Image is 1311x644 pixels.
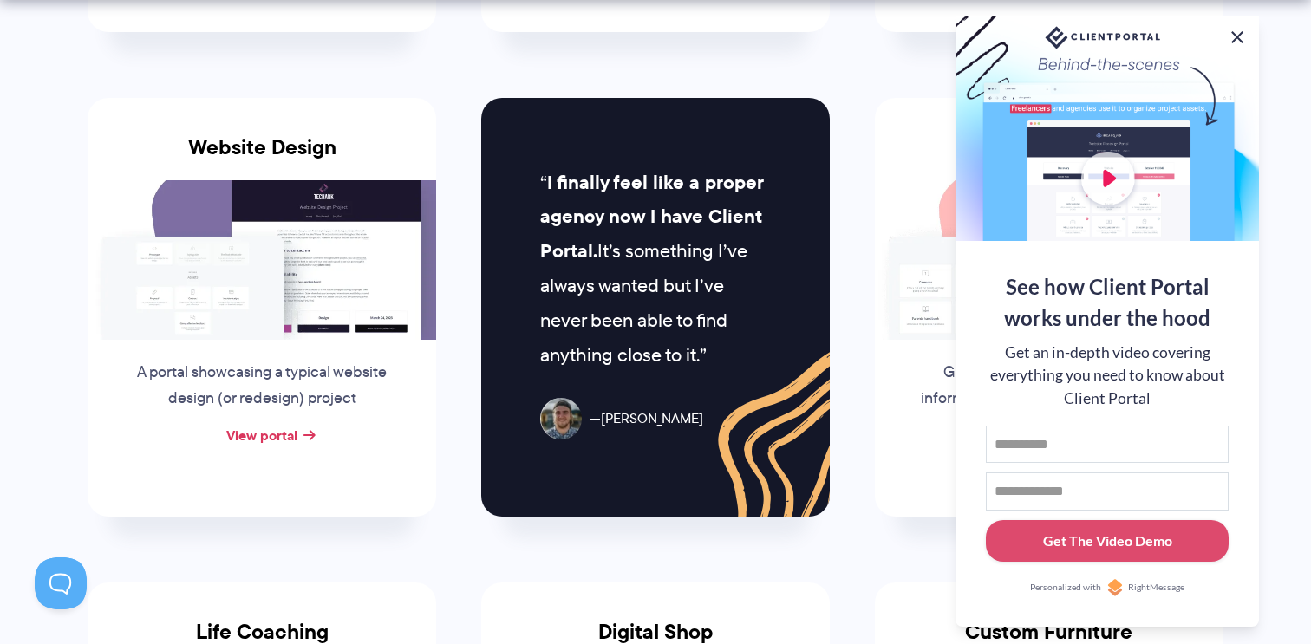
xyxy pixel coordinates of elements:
div: Get an in-depth video covering everything you need to know about Client Portal [986,342,1229,410]
span: Personalized with [1030,581,1101,595]
a: View portal [226,425,297,446]
span: [PERSON_NAME] [590,407,703,432]
p: It’s something I’ve always wanted but I’ve never been able to find anything close to it. [540,166,770,373]
button: Get The Video Demo [986,520,1229,563]
img: Personalized with RightMessage [1106,579,1124,596]
div: Get The Video Demo [1043,530,1172,551]
div: See how Client Portal works under the hood [986,271,1229,334]
p: A portal showcasing a typical website design (or redesign) project [130,360,394,412]
p: Give parents a place to find key information about your school for their enrolled children [917,360,1181,438]
iframe: Toggle Customer Support [35,557,87,609]
h3: School and Parent [875,135,1223,180]
strong: I finally feel like a proper agency now I have Client Portal. [540,168,763,266]
a: Personalized withRightMessage [986,579,1229,596]
h3: Website Design [88,135,436,180]
span: RightMessage [1128,581,1184,595]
